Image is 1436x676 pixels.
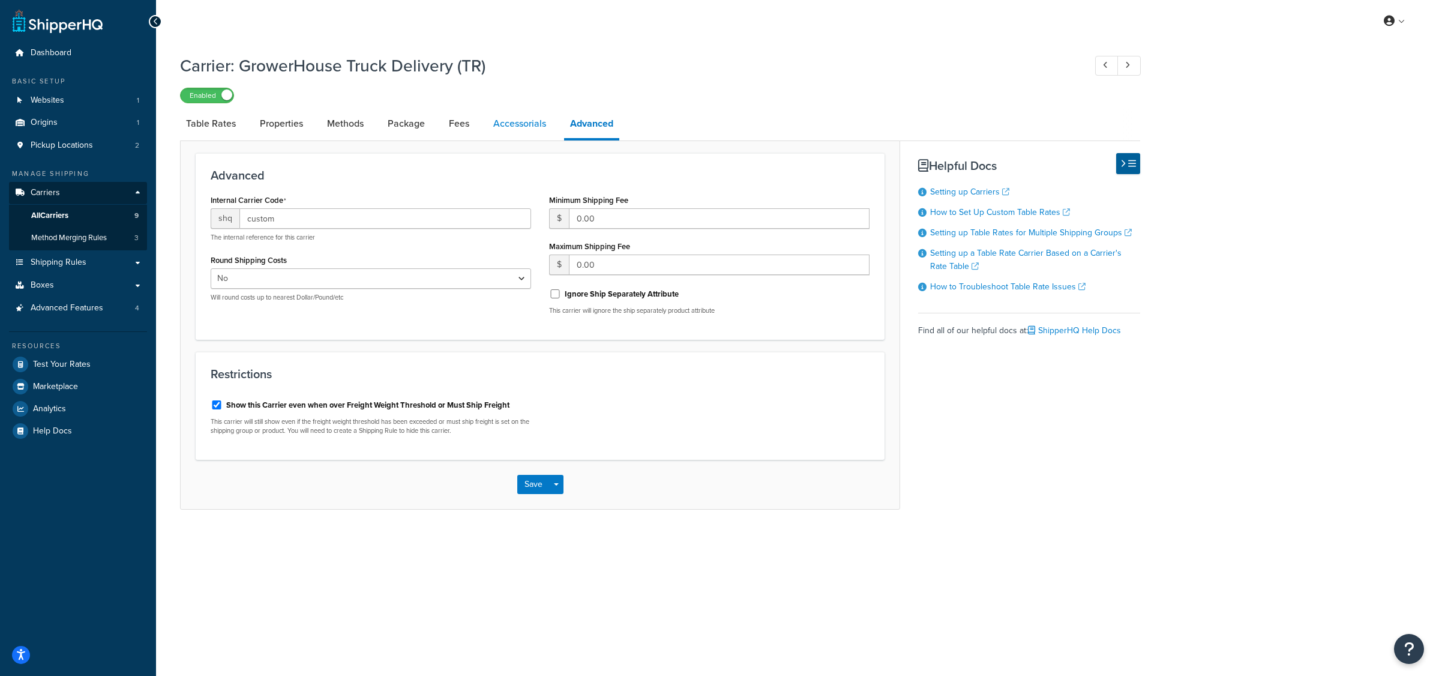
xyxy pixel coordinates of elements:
[930,247,1122,273] a: Setting up a Table Rate Carrier Based on a Carrier's Rate Table
[9,297,147,319] li: Advanced Features
[9,252,147,274] a: Shipping Rules
[180,109,242,138] a: Table Rates
[918,159,1140,172] h3: Helpful Docs
[33,404,66,414] span: Analytics
[1117,56,1141,76] a: Next Record
[9,297,147,319] a: Advanced Features4
[9,76,147,86] div: Basic Setup
[211,233,531,242] p: The internal reference for this carrier
[33,382,78,392] span: Marketplace
[254,109,309,138] a: Properties
[9,227,147,249] a: Method Merging Rules3
[31,118,58,128] span: Origins
[549,208,569,229] span: $
[9,42,147,64] a: Dashboard
[930,206,1070,219] a: How to Set Up Custom Table Rates
[9,89,147,112] a: Websites1
[31,303,103,313] span: Advanced Features
[134,211,139,221] span: 9
[9,89,147,112] li: Websites
[211,208,239,229] span: shq
[135,140,139,151] span: 2
[31,48,71,58] span: Dashboard
[9,398,147,420] a: Analytics
[211,417,531,436] p: This carrier will still show even if the freight weight threshold has been exceeded or must ship ...
[9,134,147,157] a: Pickup Locations2
[517,475,550,494] button: Save
[549,196,628,205] label: Minimum Shipping Fee
[31,95,64,106] span: Websites
[134,233,139,243] span: 3
[1095,56,1119,76] a: Previous Record
[487,109,552,138] a: Accessorials
[135,303,139,313] span: 4
[9,420,147,442] a: Help Docs
[930,226,1132,239] a: Setting up Table Rates for Multiple Shipping Groups
[565,289,679,300] label: Ignore Ship Separately Attribute
[930,186,1009,198] a: Setting up Carriers
[9,134,147,157] li: Pickup Locations
[137,118,139,128] span: 1
[9,354,147,375] a: Test Your Rates
[1394,634,1424,664] button: Open Resource Center
[181,88,233,103] label: Enabled
[9,376,147,397] a: Marketplace
[549,306,870,315] p: This carrier will ignore the ship separately product attribute
[211,169,870,182] h3: Advanced
[382,109,431,138] a: Package
[137,95,139,106] span: 1
[549,255,569,275] span: $
[321,109,370,138] a: Methods
[31,258,86,268] span: Shipping Rules
[9,112,147,134] li: Origins
[918,313,1140,339] div: Find all of our helpful docs at:
[1116,153,1140,174] button: Hide Help Docs
[549,242,630,251] label: Maximum Shipping Fee
[9,341,147,351] div: Resources
[1028,324,1121,337] a: ShipperHQ Help Docs
[211,293,531,302] p: Will round costs up to nearest Dollar/Pound/etc
[9,274,147,297] a: Boxes
[930,280,1086,293] a: How to Troubleshoot Table Rate Issues
[33,360,91,370] span: Test Your Rates
[211,367,870,381] h3: Restrictions
[9,112,147,134] a: Origins1
[211,256,287,265] label: Round Shipping Costs
[31,233,107,243] span: Method Merging Rules
[9,182,147,250] li: Carriers
[31,140,93,151] span: Pickup Locations
[31,280,54,291] span: Boxes
[226,400,509,411] label: Show this Carrier even when over Freight Weight Threshold or Must Ship Freight
[31,188,60,198] span: Carriers
[9,169,147,179] div: Manage Shipping
[9,227,147,249] li: Method Merging Rules
[9,205,147,227] a: AllCarriers9
[443,109,475,138] a: Fees
[180,54,1073,77] h1: Carrier: GrowerHouse Truck Delivery (TR)
[9,182,147,204] a: Carriers
[211,196,286,205] label: Internal Carrier Code
[33,426,72,436] span: Help Docs
[31,211,68,221] span: All Carriers
[564,109,619,140] a: Advanced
